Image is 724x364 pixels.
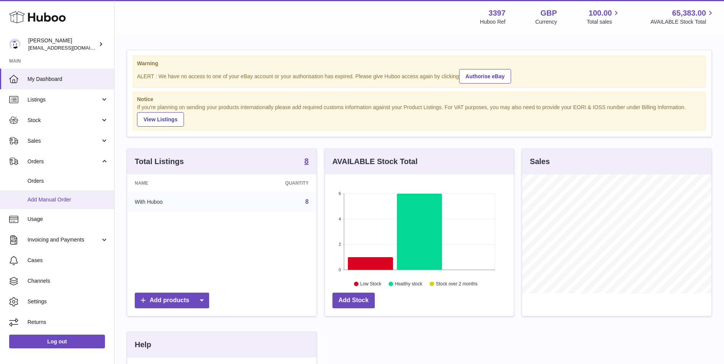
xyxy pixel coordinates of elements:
strong: Warning [137,60,701,67]
span: AVAILABLE Stock Total [650,18,715,26]
text: Stock over 2 months [436,282,477,287]
a: 65,383.00 AVAILABLE Stock Total [650,8,715,26]
span: Stock [27,117,100,124]
a: 100.00 Total sales [587,8,621,26]
text: Low Stock [360,282,382,287]
a: Log out [9,335,105,348]
span: Total sales [587,18,621,26]
img: sales@canchema.com [9,39,21,50]
text: 0 [339,267,341,272]
strong: GBP [540,8,557,18]
h3: Help [135,340,151,350]
th: Name [127,174,227,192]
strong: 3397 [489,8,506,18]
a: Add products [135,293,209,308]
text: 4 [339,217,341,221]
a: View Listings [137,112,184,127]
span: Returns [27,319,108,326]
td: With Huboo [127,192,227,212]
div: If you're planning on sending your products internationally please add required customs informati... [137,104,701,127]
span: My Dashboard [27,76,108,83]
strong: Notice [137,96,701,103]
span: 65,383.00 [672,8,706,18]
a: Add Stock [332,293,375,308]
text: Healthy stock [395,282,422,287]
div: Currency [535,18,557,26]
span: Channels [27,277,108,285]
text: 6 [339,191,341,196]
span: Listings [27,96,100,103]
h3: Sales [530,156,550,167]
span: [EMAIL_ADDRESS][DOMAIN_NAME] [28,45,112,51]
div: ALERT : We have no access to one of your eBay account or your authorisation has expired. Please g... [137,68,701,84]
div: Huboo Ref [480,18,506,26]
text: 2 [339,242,341,247]
span: Add Manual Order [27,196,108,203]
span: Settings [27,298,108,305]
span: Orders [27,158,100,165]
span: Orders [27,177,108,185]
span: Invoicing and Payments [27,236,100,243]
span: Sales [27,137,100,145]
a: 8 [305,198,309,205]
a: Authorise eBay [459,69,511,84]
a: 8 [305,157,309,166]
strong: 8 [305,157,309,165]
div: [PERSON_NAME] [28,37,97,52]
span: 100.00 [589,8,612,18]
h3: Total Listings [135,156,184,167]
span: Usage [27,216,108,223]
th: Quantity [227,174,316,192]
h3: AVAILABLE Stock Total [332,156,418,167]
span: Cases [27,257,108,264]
